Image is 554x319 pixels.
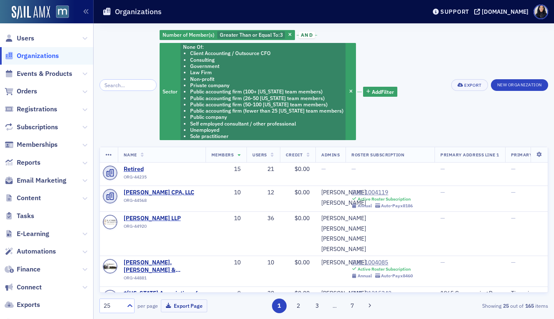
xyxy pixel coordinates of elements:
span: — [511,165,516,173]
span: — [511,188,516,196]
a: Connect [5,283,42,292]
div: 21 [252,166,274,173]
div: 25 [104,301,122,310]
div: 1965 Greenspring Dr [440,290,499,297]
span: … [329,302,341,309]
button: 2 [291,299,305,313]
span: Marcum LLP [124,215,200,222]
span: and [299,32,315,38]
span: Organizations [17,51,59,60]
a: [PERSON_NAME] CPA, LLC [124,189,200,196]
div: Annual [358,203,372,208]
div: Showing out of items [404,302,548,309]
img: SailAMX [12,6,50,19]
button: 7 [345,299,360,313]
div: ORG-44235 [124,174,200,183]
span: — [511,259,516,266]
a: [PERSON_NAME] [321,199,366,207]
span: E-Learning [17,229,49,239]
button: New Organization [491,79,548,91]
span: Orders [17,87,37,96]
span: None Of : [183,43,204,50]
span: 3 [280,31,283,38]
div: 12 [252,189,274,196]
a: Reports [5,158,41,167]
div: Auto-Pay x8460 [381,273,413,279]
span: Users [252,152,267,158]
div: Auto-Pay x8186 [381,203,413,208]
div: 10 [211,189,241,196]
span: Finance [17,265,41,274]
a: E-Learning [5,229,49,239]
div: SUB-21215342 [351,290,411,297]
button: Export Page [161,299,207,312]
div: 15 [211,166,241,173]
span: Greater Than or Equal To : [220,31,280,38]
a: [PERSON_NAME], [PERSON_NAME] & Company [124,259,200,274]
li: Public accounting firm (100+ [US_STATE] team members) [190,88,343,95]
li: Non-profit [190,76,343,82]
span: *Maryland Association of CPAs (Timonium, MD) [124,290,200,304]
span: Exports [17,300,40,309]
div: ORG-44568 [124,198,200,206]
li: Sole practitioner [190,133,343,139]
a: [PERSON_NAME] [321,235,366,243]
a: [PERSON_NAME] [321,189,366,196]
button: and [297,32,318,38]
button: AddFilter [363,87,397,97]
span: Number of Member(s) [163,31,214,38]
span: Huber, Michaels & Company [124,259,200,274]
li: Public company [190,114,343,120]
button: [DOMAIN_NAME] [474,9,531,15]
a: Subscriptions [5,123,58,132]
div: ORG-44920 [124,224,200,232]
a: [PERSON_NAME] [321,290,366,297]
a: SUB-1004119 [351,189,413,196]
a: Memberships [5,140,58,149]
h1: Organizations [115,7,162,17]
strong: 25 [501,302,510,309]
a: View Homepage [50,5,69,20]
span: $0.00 [295,214,310,222]
span: Content [17,193,41,203]
div: 38 [252,290,274,297]
button: Export [451,79,488,91]
div: Active Roster Subscription [358,266,411,272]
div: 36 [252,215,274,222]
div: SUB-1004085 [351,259,413,266]
a: Organizations [5,51,59,60]
a: Orders [5,87,37,96]
span: Memberships [17,140,58,149]
input: Search… [99,79,157,91]
a: Content [5,193,41,203]
span: Automations [17,247,56,256]
span: Sector [163,88,178,95]
a: Retired [124,166,200,173]
span: $0.00 [295,165,310,173]
li: Unemployed [190,127,343,133]
a: Email Marketing [5,176,66,185]
span: $0.00 [295,289,310,297]
span: $0.00 [295,188,310,196]
a: [PERSON_NAME] LLP [124,215,200,222]
span: Primary Address Line 1 [440,152,499,158]
a: [PERSON_NAME] [321,215,366,222]
span: Reports [17,158,41,167]
a: *[US_STATE] Association of CPAs ([GEOGRAPHIC_DATA], [GEOGRAPHIC_DATA]) [124,290,200,304]
li: Client Accounting / Outsource CFO [190,50,343,56]
button: 3 [310,299,325,313]
span: Kullman CPA, LLC [124,189,200,196]
a: Automations [5,247,56,256]
span: Connect [17,283,42,292]
li: Consulting [190,57,343,63]
div: 9 [211,290,241,297]
a: Tasks [5,211,34,221]
div: Export [464,83,481,88]
div: Active Roster Subscription [358,196,411,202]
span: — [440,188,445,196]
span: $0.00 [295,259,310,266]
